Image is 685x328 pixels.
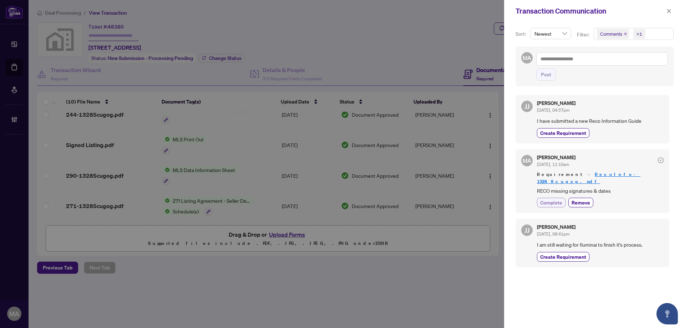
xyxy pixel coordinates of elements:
[537,128,589,138] button: Create Requirement
[524,101,529,111] span: JJ
[537,198,565,207] button: Complete
[537,224,575,229] h5: [PERSON_NAME]
[537,101,575,106] h5: [PERSON_NAME]
[537,252,589,262] button: Create Requirement
[523,156,531,165] span: MA
[540,199,562,206] span: Complete
[597,29,629,39] span: Comments
[537,241,664,249] span: I am still waiting for Iluminai to finish it's process.
[537,187,664,195] span: RECO missing signatures & dates
[534,28,567,39] span: Newest
[540,253,586,261] span: Create Requirement
[600,30,622,37] span: Comments
[516,30,527,38] p: Sort:
[636,30,642,37] div: +1
[577,31,590,39] p: Filter:
[537,171,664,185] span: Requirement -
[537,155,575,160] h5: [PERSON_NAME]
[524,225,529,235] span: JJ
[537,162,569,167] span: [DATE], 11:10am
[666,9,671,14] span: close
[658,157,664,163] span: check-circle
[537,117,664,125] span: I have submitted a new Reco Information Guide
[656,303,678,324] button: Open asap
[537,107,569,113] span: [DATE], 04:57pm
[516,6,664,16] div: Transaction Communication
[537,231,569,237] span: [DATE], 08:41pm
[536,69,556,81] button: Post
[540,129,586,137] span: Create Requirement
[523,54,531,62] span: MA
[624,32,627,36] span: close
[537,171,640,185] a: RecoInfo-1328Scugog.pdf
[568,198,593,207] button: Remove
[572,199,590,206] span: Remove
